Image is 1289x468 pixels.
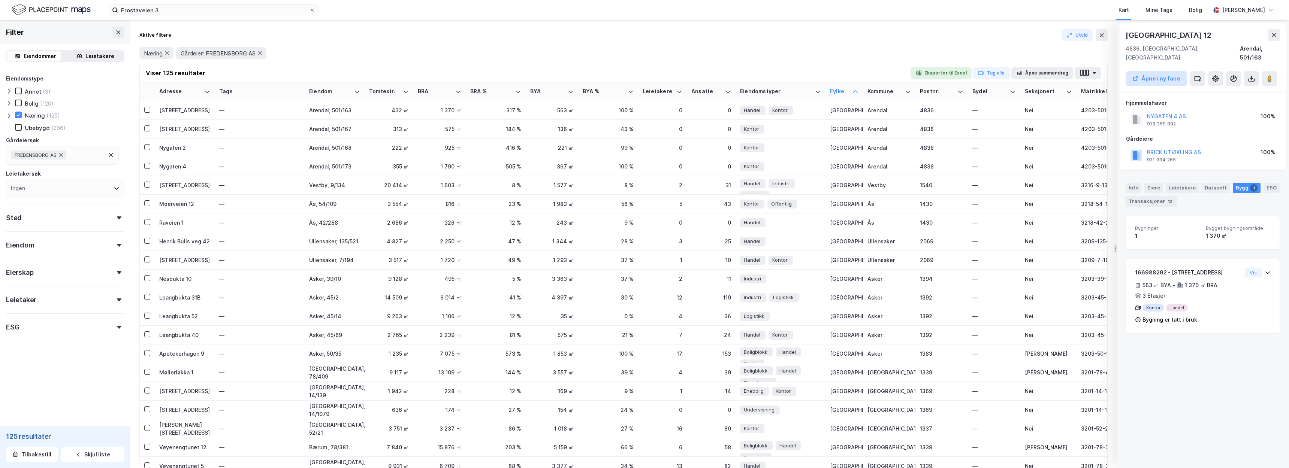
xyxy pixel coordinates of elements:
[418,200,461,208] div: 816 ㎡
[530,162,574,170] div: 367 ㎡
[583,294,634,301] div: 30 %
[643,106,682,114] div: 0
[643,312,682,320] div: 4
[691,219,731,227] div: 0
[530,125,574,133] div: 136 ㎡
[25,100,39,107] div: Bolig
[583,312,634,320] div: 0 %
[691,200,731,208] div: 43
[309,144,360,152] div: Arendal, 501/168
[43,88,51,95] div: (3)
[219,292,300,304] div: —
[25,88,41,95] div: Annet
[6,169,41,178] div: Leietakersøk
[643,237,682,245] div: 3
[1025,200,1072,208] div: Nei
[309,125,360,133] div: Arendal, 501/167
[369,181,409,189] div: 20 414 ㎡
[691,237,731,245] div: 25
[25,124,50,131] div: Ubebygd
[773,294,794,301] span: Logistikk
[6,447,58,462] button: Tilbakestill
[418,331,461,339] div: 2 239 ㎡
[691,294,731,301] div: 119
[1126,71,1187,86] button: Åpne i ny fane
[972,106,1016,114] div: —
[740,88,812,95] div: Eiendomstyper
[830,200,858,208] div: [GEOGRAPHIC_DATA]
[159,275,210,283] div: Nesbukta 10
[1025,275,1072,283] div: Nei
[1142,281,1171,290] div: 563 ㎡ BYA
[643,275,682,283] div: 2
[1189,6,1202,15] div: Bolig
[1081,200,1132,208] div: 3218-54-109-0-0
[691,256,731,264] div: 10
[1222,6,1265,15] div: [PERSON_NAME]
[643,162,682,170] div: 0
[972,219,1016,227] div: —
[691,181,731,189] div: 31
[744,256,760,264] span: Handel
[309,256,360,264] div: Ullensaker, 7/194
[911,67,972,79] button: Eksporter til Excel
[369,106,409,114] div: 432 ㎡
[1081,144,1132,152] div: 4203-501-168-0-0
[830,88,849,95] div: Fylke
[867,256,911,264] div: Ullensaker
[418,294,461,301] div: 6 014 ㎡
[369,312,409,320] div: 9 263 ㎡
[1135,268,1242,277] div: 166988292 - [STREET_ADDRESS]
[867,200,911,208] div: Ås
[1126,134,1280,143] div: Gårdeiere
[1081,219,1132,227] div: 3218-42-288-0-0
[219,235,300,247] div: —
[972,144,1016,152] div: —
[583,237,634,245] div: 28 %
[1025,162,1072,170] div: Nei
[1081,312,1132,320] div: 3203-45-14-0-0
[418,237,461,245] div: 2 250 ㎡
[744,312,764,320] span: Logistikk
[830,144,858,152] div: [GEOGRAPHIC_DATA]
[972,162,1016,170] div: —
[771,200,792,208] span: Offentlig
[1025,219,1072,227] div: Nei
[744,200,759,208] span: Kontor
[772,180,790,188] span: Industri
[867,162,911,170] div: Arendal
[309,237,360,245] div: Ullensaker, 135/521
[369,275,409,283] div: 9 128 ㎡
[1126,196,1177,207] div: Transaksjoner
[867,181,911,189] div: Vestby
[470,200,521,208] div: 23 %
[470,181,521,189] div: 8 %
[219,179,300,191] div: —
[867,294,911,301] div: Asker
[15,152,57,158] span: FREDENSBORG AS
[6,295,36,304] div: Leietaker
[744,180,760,188] span: Handel
[418,219,461,227] div: 326 ㎡
[1081,275,1132,283] div: 3203-39-10-0-0
[1025,294,1072,301] div: Nei
[369,200,409,208] div: 3 554 ㎡
[1025,88,1063,95] div: Seksjonert
[219,254,300,266] div: —
[418,181,461,189] div: 1 603 ㎡
[1025,312,1072,320] div: Nei
[418,88,452,95] div: BRA
[1126,29,1213,41] div: [GEOGRAPHIC_DATA] 12
[643,200,682,208] div: 5
[583,162,634,170] div: 100 %
[744,144,759,152] span: Kontor
[530,256,574,264] div: 1 293 ㎡
[920,181,963,189] div: 1540
[744,192,764,200] span: Logistikk
[867,106,911,114] div: Arendal
[1142,315,1197,324] div: Bygning er tatt i bruk
[6,323,19,332] div: ESG
[219,142,300,154] div: —
[920,200,963,208] div: 1430
[830,256,858,264] div: [GEOGRAPHIC_DATA]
